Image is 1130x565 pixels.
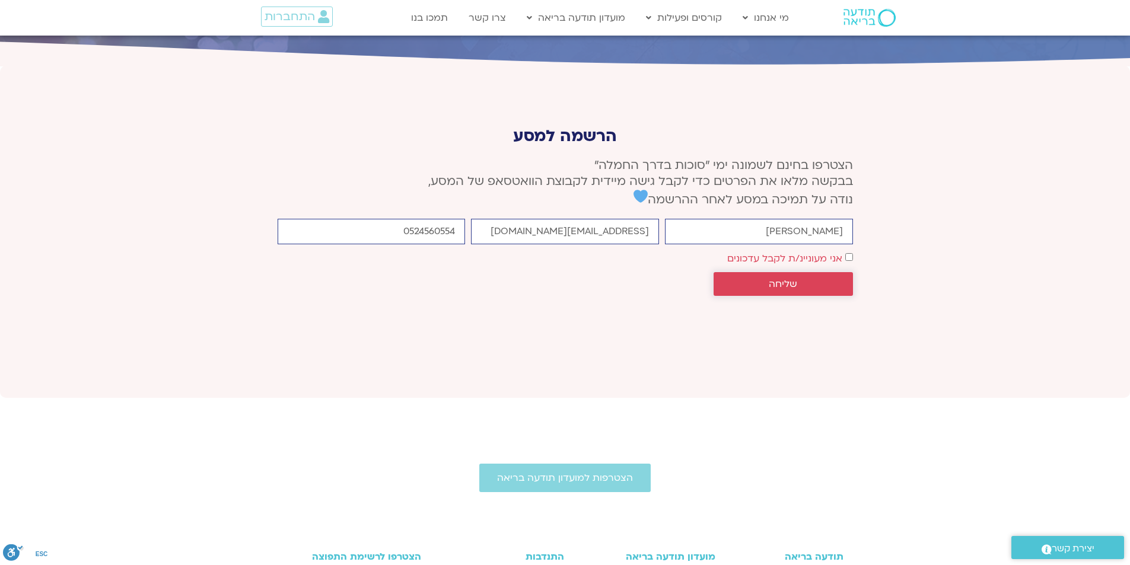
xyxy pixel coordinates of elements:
a: קורסים ופעילות [640,7,728,29]
p: הרשמה למסע [278,127,853,145]
span: הצטרפות למועדון תודעה בריאה [497,473,633,483]
a: מועדון תודעה בריאה [521,7,631,29]
h3: התנדבות [454,551,564,562]
input: אימייל [471,219,659,244]
a: צרו קשר [463,7,512,29]
input: שם פרטי [665,219,853,244]
button: שליחה [714,272,853,296]
span: יצירת קשר [1052,541,1094,557]
img: תודעה בריאה [843,9,896,27]
h3: הצטרפו לרשימת התפוצה [287,551,422,562]
p: הצטרפו בחינם לשמונה ימי ״סוכות בדרך החמלה״ [278,157,853,208]
a: יצירת קשר [1011,536,1124,559]
a: מי אנחנו [737,7,795,29]
img: 💙 [634,189,648,203]
span: נודה על תמיכה במסע לאחר ההרשמה [634,191,853,208]
span: שליחה [769,279,797,289]
a: הצטרפות למועדון תודעה בריאה [479,464,651,492]
a: תמכו בנו [405,7,454,29]
h3: תודעה בריאה [727,551,843,562]
h3: מועדון תודעה בריאה [576,551,715,562]
span: התחברות [265,10,315,23]
a: התחברות [261,7,333,27]
label: אני מעוניינ/ת לקבל עדכונים [727,252,842,265]
form: טופס חדש [278,219,853,302]
span: בבקשה מלאו את הפרטים כדי לקבל גישה מיידית לקבוצת הוואטסאפ של המסע, [428,173,853,189]
input: מותר להשתמש רק במספרים ותווי טלפון (#, -, *, וכו'). [278,219,466,244]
